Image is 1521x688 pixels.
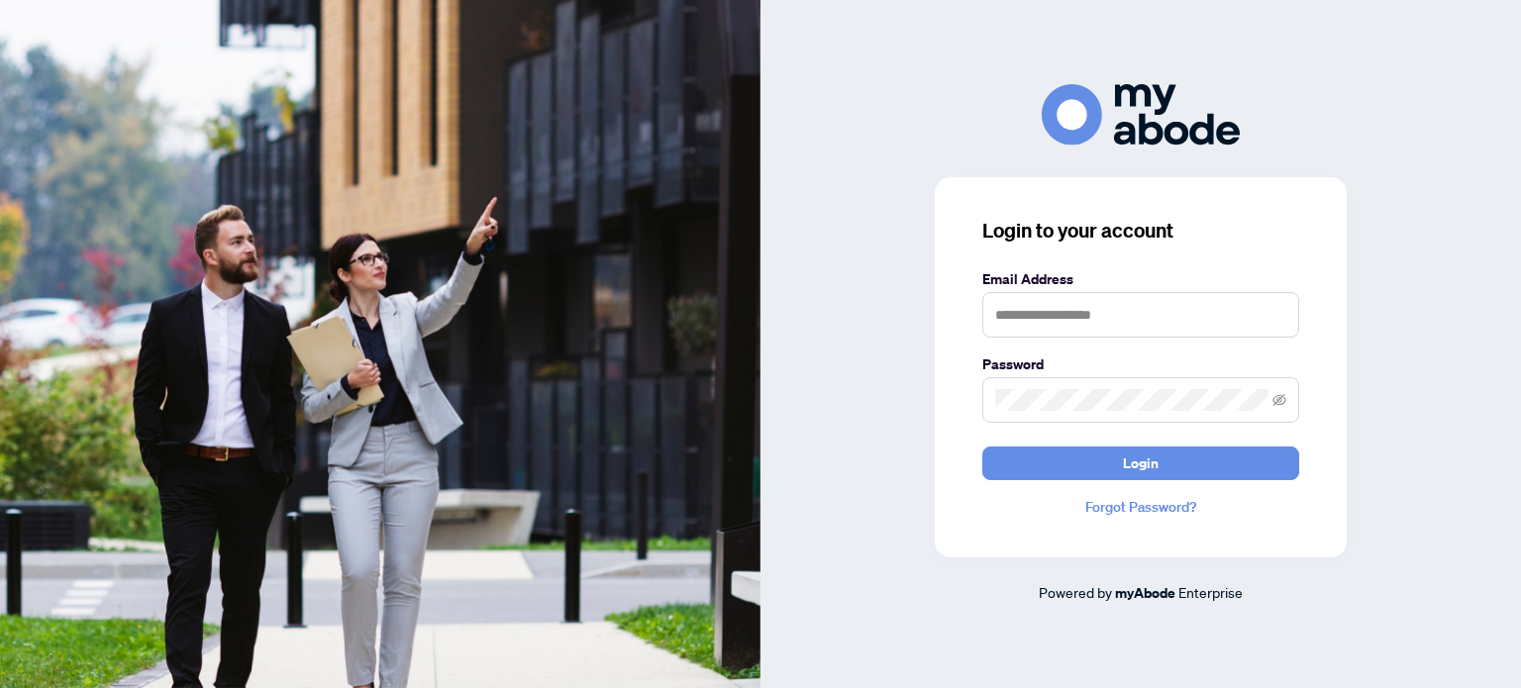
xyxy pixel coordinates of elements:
[982,268,1299,290] label: Email Address
[1039,583,1112,601] span: Powered by
[982,446,1299,480] button: Login
[1272,393,1286,407] span: eye-invisible
[982,217,1299,245] h3: Login to your account
[1123,447,1159,479] span: Login
[1042,84,1240,145] img: ma-logo
[1178,583,1243,601] span: Enterprise
[982,496,1299,518] a: Forgot Password?
[1115,582,1175,604] a: myAbode
[982,353,1299,375] label: Password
